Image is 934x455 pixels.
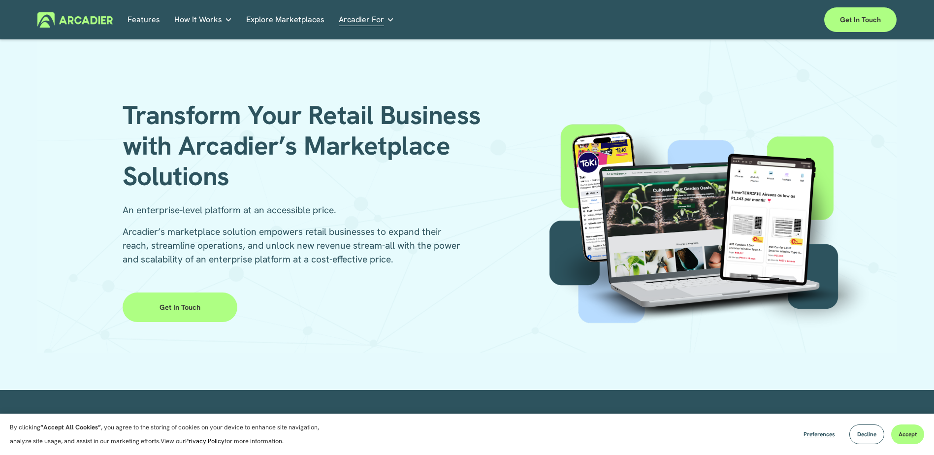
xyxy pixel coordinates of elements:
a: Get in touch [824,7,897,32]
button: Decline [849,424,884,444]
button: Accept [891,424,924,444]
a: Privacy Policy [185,437,225,445]
button: Preferences [796,424,842,444]
strong: “Accept All Cookies” [40,423,101,431]
span: Arcadier For [339,13,384,27]
span: Accept [899,430,917,438]
a: Explore Marketplaces [246,12,324,28]
a: folder dropdown [339,12,394,28]
h1: Transform Your Retail Business with Arcadier’s Marketplace Solutions [123,100,496,192]
a: Features [128,12,160,28]
p: An enterprise-level platform at an accessible price. [123,203,467,217]
p: Arcadier’s marketplace solution empowers retail businesses to expand their reach, streamline oper... [123,225,467,266]
p: By clicking , you agree to the storing of cookies on your device to enhance site navigation, anal... [10,421,330,448]
img: Arcadier [37,12,113,28]
span: How It Works [174,13,222,27]
a: folder dropdown [174,12,232,28]
span: Preferences [804,430,835,438]
span: Decline [857,430,876,438]
a: Get in Touch [123,292,237,322]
